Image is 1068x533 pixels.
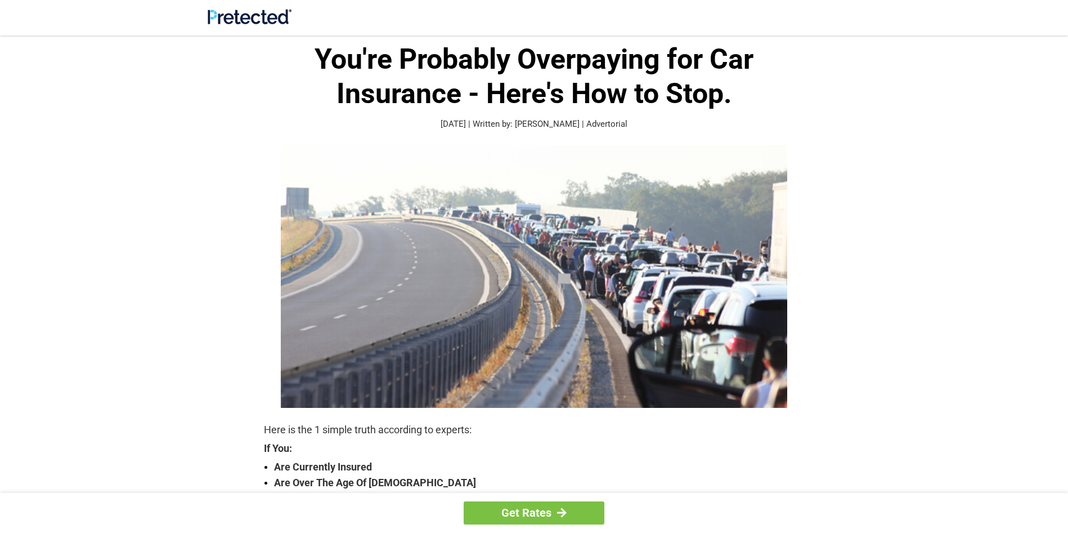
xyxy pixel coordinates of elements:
img: Site Logo [208,9,291,24]
a: Get Rates [464,501,604,525]
p: [DATE] | Written by: [PERSON_NAME] | Advertorial [264,118,804,131]
strong: Are Over The Age Of [DEMOGRAPHIC_DATA] [274,475,804,491]
p: Here is the 1 simple truth according to experts: [264,422,804,438]
strong: Drive Less Than 50 Miles Per Day [274,491,804,507]
h1: You're Probably Overpaying for Car Insurance - Here's How to Stop. [264,42,804,111]
strong: If You: [264,443,804,454]
strong: Are Currently Insured [274,459,804,475]
a: Site Logo [208,16,291,26]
